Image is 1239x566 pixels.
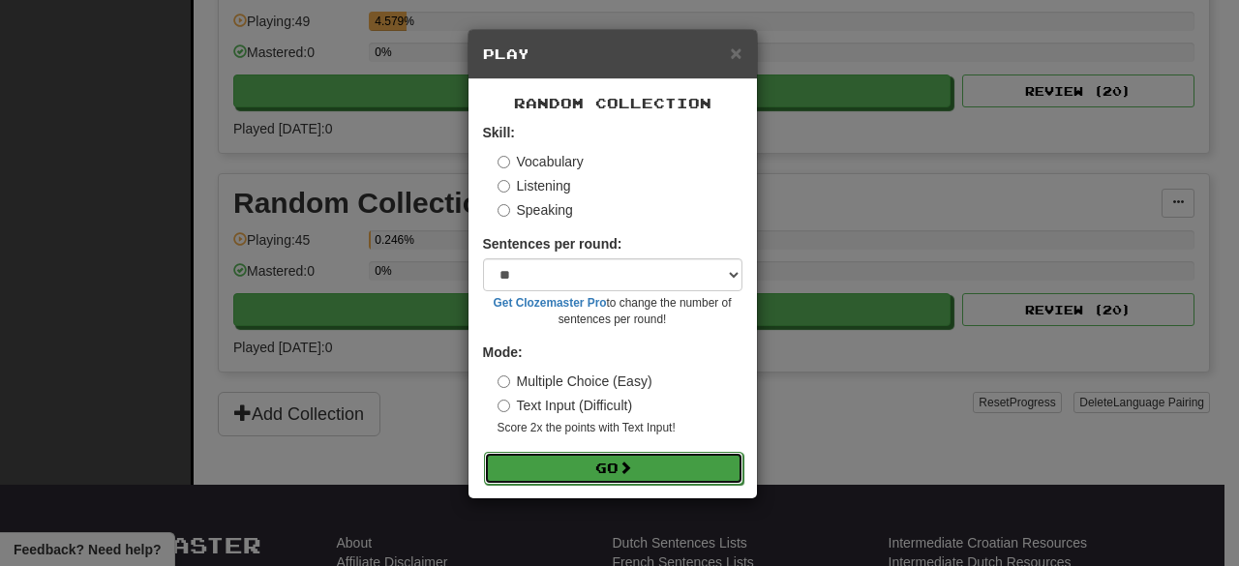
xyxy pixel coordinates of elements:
strong: Skill: [483,125,515,140]
span: Random Collection [514,95,711,111]
button: Close [730,43,741,63]
input: Multiple Choice (Easy) [498,375,510,388]
button: Go [484,452,743,485]
label: Listening [498,176,571,195]
input: Listening [498,180,510,193]
label: Text Input (Difficult) [498,396,633,415]
input: Text Input (Difficult) [498,400,510,412]
strong: Mode: [483,344,523,360]
label: Speaking [498,200,573,220]
h5: Play [483,45,742,64]
small: to change the number of sentences per round! [483,295,742,328]
input: Vocabulary [498,156,510,168]
input: Speaking [498,204,510,217]
label: Vocabulary [498,152,584,171]
label: Multiple Choice (Easy) [498,372,652,391]
label: Sentences per round: [483,234,622,253]
small: Score 2x the points with Text Input ! [498,420,742,436]
a: Get Clozemaster Pro [494,296,607,310]
span: × [730,42,741,64]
